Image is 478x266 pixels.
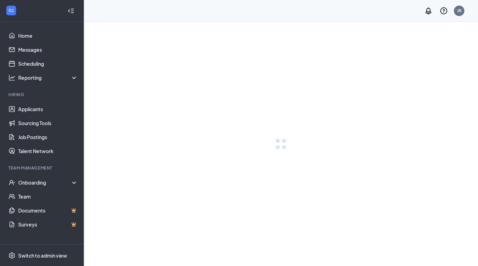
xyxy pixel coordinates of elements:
[18,179,78,186] div: Onboarding
[8,74,15,81] svg: Analysis
[18,189,78,203] a: Team
[424,7,433,15] svg: Notifications
[18,102,78,116] a: Applicants
[18,43,78,57] a: Messages
[18,130,78,144] a: Job Postings
[18,203,78,217] a: DocumentsCrown
[67,7,74,14] svg: Collapse
[18,29,78,43] a: Home
[18,74,78,81] div: Reporting
[440,7,448,15] svg: QuestionInfo
[8,179,15,186] svg: UserCheck
[18,217,78,231] a: SurveysCrown
[18,116,78,130] a: Sourcing Tools
[8,252,15,259] svg: Settings
[18,144,78,158] a: Talent Network
[18,252,67,259] div: Switch to admin view
[8,165,77,171] div: Team Management
[8,92,77,98] div: Hiring
[457,8,462,14] div: JR
[18,57,78,71] a: Scheduling
[8,7,15,14] svg: WorkstreamLogo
